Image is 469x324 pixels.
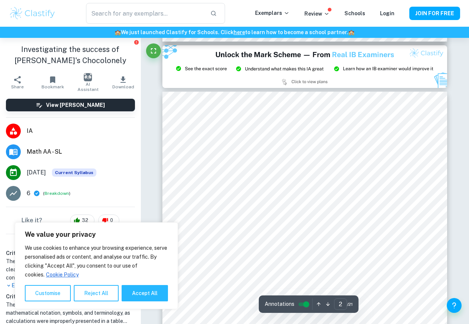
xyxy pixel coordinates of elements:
button: Accept All [122,285,168,301]
span: ( ) [43,190,70,197]
div: 32 [70,215,95,226]
button: Fullscreen [146,43,161,58]
p: We value your privacy [25,230,168,239]
button: Breakdown [44,190,69,197]
p: We use cookies to enhance your browsing experience, serve personalised ads or content, and analys... [25,243,168,279]
p: Exemplars [255,9,290,17]
h6: Like it? [22,216,42,225]
button: Help and Feedback [447,298,462,313]
span: / 21 [347,301,353,308]
button: Report issue [134,39,139,45]
h6: We just launched Clastify for Schools. Click to learn how to become a school partner. [1,28,468,36]
span: Download [112,84,134,89]
h6: Examiner's summary [3,237,138,246]
div: We value your privacy [15,222,178,309]
span: 32 [78,217,92,224]
input: Search for any exemplars... [86,3,205,24]
span: Current Syllabus [52,168,96,177]
span: AI Assistant [75,82,101,92]
a: here [234,29,245,35]
button: Bookmark [35,72,70,93]
h6: View [PERSON_NAME] [46,101,105,109]
p: 6 [27,189,30,198]
button: Customise [25,285,71,301]
span: Bookmark [42,84,64,89]
img: Ad [162,45,447,88]
button: AI Assistant [70,72,106,93]
span: IA [27,127,135,135]
h6: Criterion B [ 3 / 4 ]: [6,292,135,301]
h1: Investigating the success of [PERSON_NAME]'s Chocolonely [6,44,135,66]
p: Review [304,10,330,18]
span: [DATE] [27,168,46,177]
div: 0 [98,215,119,226]
span: 🏫 [115,29,121,35]
img: Clastify logo [9,6,56,21]
div: This exemplar is based on the current syllabus. Feel free to refer to it for inspiration/ideas wh... [52,168,96,177]
p: Expand [6,282,135,289]
h6: Criterion A [ 3 / 4 ]: [6,249,135,257]
button: View [PERSON_NAME] [6,99,135,111]
span: 🏫 [348,29,354,35]
span: Share [11,84,24,89]
span: 0 [106,217,117,224]
button: Download [106,72,141,93]
img: AI Assistant [84,73,92,81]
button: Reject All [74,285,119,301]
a: Cookie Policy [46,271,79,278]
a: Login [380,10,394,16]
a: Schools [344,10,365,16]
span: Math AA - SL [27,147,135,156]
span: Annotations [265,300,294,308]
h1: The student has effectively divided the work into clear sections, including an introduction, body... [6,257,135,282]
button: JOIN FOR FREE [409,7,460,20]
